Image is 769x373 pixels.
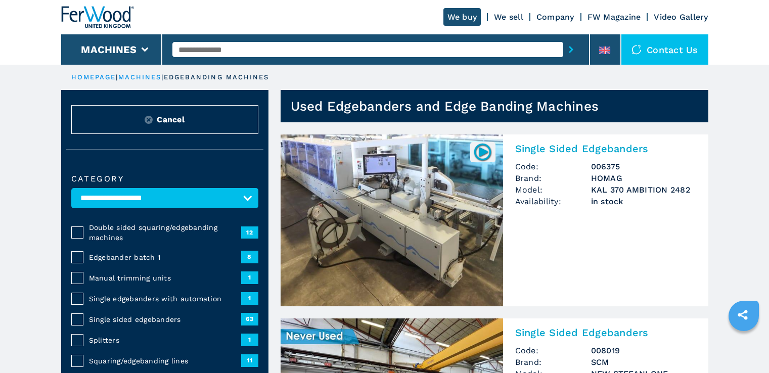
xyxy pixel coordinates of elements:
span: Splitters [89,335,241,345]
span: Code: [515,345,591,356]
img: Ferwood [61,6,134,28]
span: 1 [241,292,258,304]
h3: KAL 370 AMBITION 2482 [591,184,696,196]
span: Single edgebanders with automation [89,294,241,304]
h3: 008019 [591,345,696,356]
span: Cancel [157,114,185,125]
h1: Used Edgebanders and Edge Banding Machines [291,98,599,114]
span: 12 [241,226,258,239]
span: Manual trimming units [89,273,241,283]
span: 1 [241,334,258,346]
a: We sell [494,12,523,22]
a: FW Magazine [587,12,641,22]
a: We buy [443,8,481,26]
span: | [116,73,118,81]
iframe: Chat [726,328,761,365]
button: submit-button [563,38,579,61]
label: Category [71,175,258,183]
a: Video Gallery [654,12,708,22]
span: Brand: [515,356,591,368]
span: Availability: [515,196,591,207]
button: Machines [81,43,137,56]
a: sharethis [730,302,755,328]
span: Model: [515,184,591,196]
h2: Single Sided Edgebanders [515,143,696,155]
h3: 006375 [591,161,696,172]
img: Reset [145,116,153,124]
span: Edgebander batch 1 [89,252,241,262]
img: Contact us [631,44,642,55]
img: Single Sided Edgebanders HOMAG KAL 370 AMBITION 2482 [281,134,503,306]
span: 63 [241,313,258,325]
span: Code: [515,161,591,172]
a: Company [536,12,574,22]
h3: SCM [591,356,696,368]
span: 1 [241,271,258,284]
span: Double sided squaring/edgebanding machines [89,222,241,243]
div: Contact us [621,34,708,65]
span: Brand: [515,172,591,184]
img: 006375 [473,142,492,162]
span: Squaring/edgebanding lines [89,356,241,366]
h2: Single Sided Edgebanders [515,327,696,339]
span: 11 [241,354,258,366]
span: in stock [591,196,696,207]
span: 8 [241,251,258,263]
a: HOMEPAGE [71,73,116,81]
span: | [161,73,163,81]
h3: HOMAG [591,172,696,184]
span: Single sided edgebanders [89,314,241,324]
p: edgebanding machines [164,73,269,82]
a: Single Sided Edgebanders HOMAG KAL 370 AMBITION 2482006375Single Sided EdgebandersCode:006375Bran... [281,134,708,306]
button: ResetCancel [71,105,258,134]
a: machines [118,73,162,81]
